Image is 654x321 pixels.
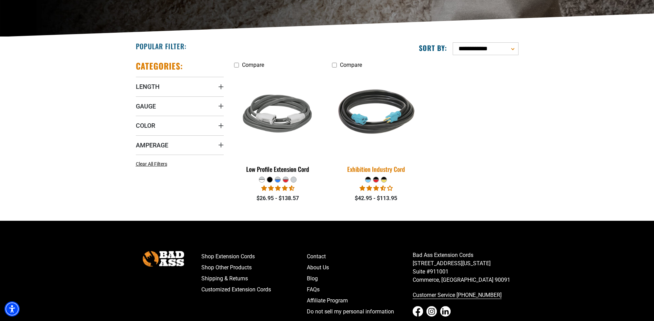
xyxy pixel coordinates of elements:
[136,160,170,168] a: Clear All Filters
[419,43,447,52] label: Sort by:
[136,42,187,51] h2: Popular Filter:
[307,251,413,262] a: Contact
[307,306,413,317] a: Do not sell my personal information
[340,62,362,68] span: Compare
[136,161,167,167] span: Clear All Filters
[234,72,322,176] a: grey & white Low Profile Extension Cord
[136,77,224,96] summary: Length
[136,61,183,71] h2: Categories:
[201,284,307,295] a: Customized Extension Cords
[201,251,307,262] a: Shop Extension Cords
[136,141,168,149] span: Amperage
[307,295,413,306] a: Affiliate Program
[136,135,224,155] summary: Amperage
[261,185,294,191] span: 4.50 stars
[136,96,224,116] summary: Gauge
[332,194,420,203] div: $42.95 - $113.95
[332,166,420,172] div: Exhibition Industry Cord
[426,306,437,317] a: Instagram - open in a new tab
[307,284,413,295] a: FAQs
[360,185,393,191] span: 3.67 stars
[201,273,307,284] a: Shipping & Returns
[136,83,160,91] span: Length
[234,166,322,172] div: Low Profile Extension Cord
[136,116,224,135] summary: Color
[234,75,321,154] img: grey & white
[413,290,519,301] a: call 833-674-1699
[4,301,20,317] div: Accessibility Menu
[136,122,155,130] span: Color
[328,71,424,159] img: black teal
[307,262,413,273] a: About Us
[143,251,184,267] img: Bad Ass Extension Cords
[413,251,519,284] p: Bad Ass Extension Cords [STREET_ADDRESS][US_STATE] Suite #911001 Commerce, [GEOGRAPHIC_DATA] 90091
[413,306,423,317] a: Facebook - open in a new tab
[440,306,451,317] a: LinkedIn - open in a new tab
[234,194,322,203] div: $26.95 - $138.57
[136,102,156,110] span: Gauge
[201,262,307,273] a: Shop Other Products
[332,72,420,176] a: black teal Exhibition Industry Cord
[307,273,413,284] a: Blog
[242,62,264,68] span: Compare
